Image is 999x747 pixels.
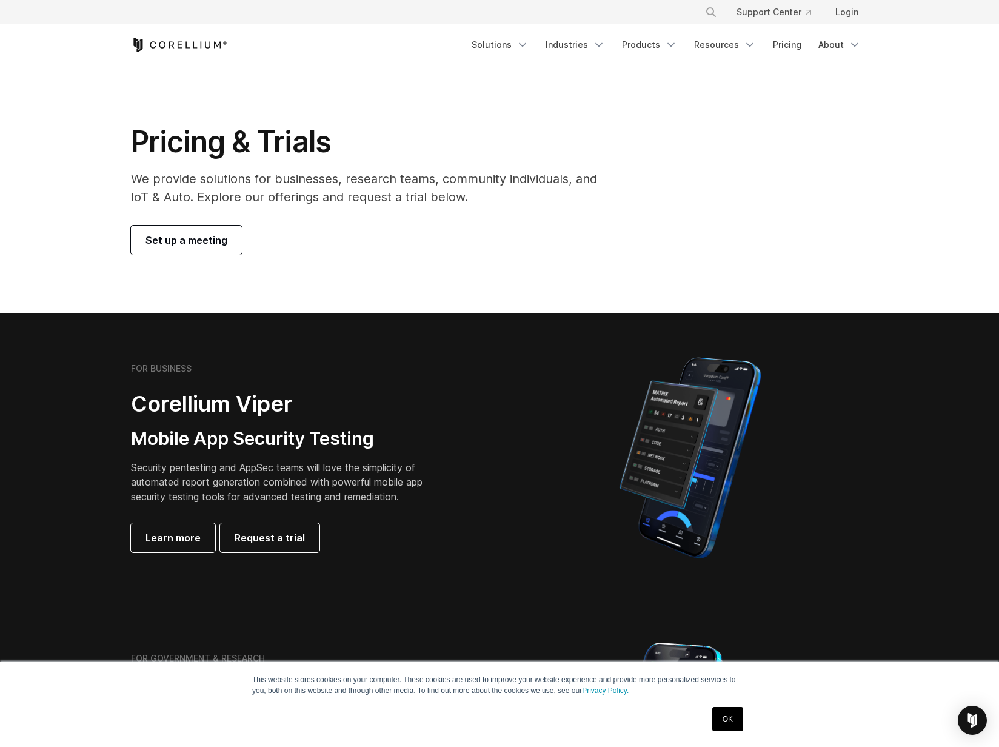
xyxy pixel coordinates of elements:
a: Solutions [464,34,536,56]
a: Resources [687,34,763,56]
a: About [811,34,868,56]
img: Corellium MATRIX automated report on iPhone showing app vulnerability test results across securit... [599,352,781,564]
div: Navigation Menu [690,1,868,23]
h1: Pricing & Trials [131,124,614,160]
span: Set up a meeting [145,233,227,247]
a: OK [712,707,743,731]
span: Learn more [145,531,201,545]
a: Industries [538,34,612,56]
a: Support Center [727,1,821,23]
h6: FOR GOVERNMENT & RESEARCH [131,653,265,664]
h6: FOR BUSINESS [131,363,192,374]
a: Privacy Policy. [582,686,629,695]
button: Search [700,1,722,23]
p: This website stores cookies on your computer. These cookies are used to improve your website expe... [252,674,747,696]
h3: Mobile App Security Testing [131,427,441,451]
h2: Corellium Viper [131,390,441,418]
div: Navigation Menu [464,34,868,56]
a: Corellium Home [131,38,227,52]
a: Products [615,34,684,56]
div: Open Intercom Messenger [958,706,987,735]
a: Pricing [766,34,809,56]
a: Set up a meeting [131,226,242,255]
a: Login [826,1,868,23]
p: We provide solutions for businesses, research teams, community individuals, and IoT & Auto. Explo... [131,170,614,206]
p: Security pentesting and AppSec teams will love the simplicity of automated report generation comb... [131,460,441,504]
a: Request a trial [220,523,319,552]
a: Learn more [131,523,215,552]
span: Request a trial [235,531,305,545]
